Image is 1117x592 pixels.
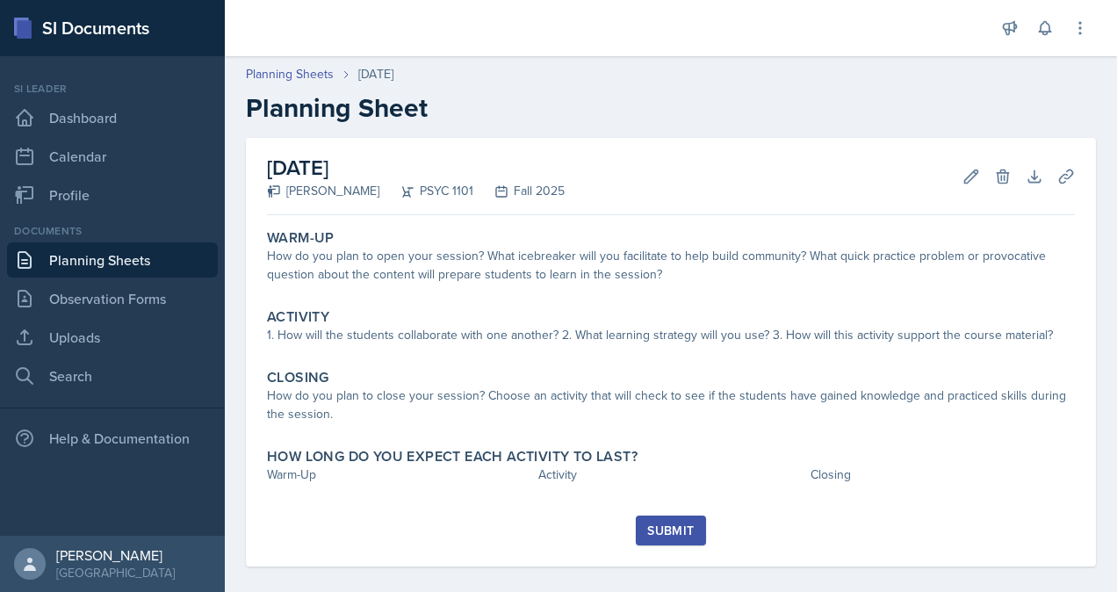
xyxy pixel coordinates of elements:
div: 1. How will the students collaborate with one another? 2. What learning strategy will you use? 3.... [267,326,1075,344]
div: How do you plan to close your session? Choose an activity that will check to see if the students ... [267,386,1075,423]
a: Uploads [7,320,218,355]
div: Warm-Up [267,466,531,484]
div: How do you plan to open your session? What icebreaker will you facilitate to help build community... [267,247,1075,284]
div: [GEOGRAPHIC_DATA] [56,564,175,581]
a: Observation Forms [7,281,218,316]
label: Closing [267,369,329,386]
label: How long do you expect each activity to last? [267,448,638,466]
a: Planning Sheets [7,242,218,278]
a: Profile [7,177,218,213]
label: Activity [267,308,329,326]
h2: [DATE] [267,152,565,184]
div: Documents [7,223,218,239]
h2: Planning Sheet [246,92,1096,124]
div: Si leader [7,81,218,97]
div: Submit [647,523,694,538]
a: Planning Sheets [246,65,334,83]
a: Calendar [7,139,218,174]
a: Dashboard [7,100,218,135]
div: [PERSON_NAME] [267,182,379,200]
div: Fall 2025 [473,182,565,200]
div: PSYC 1101 [379,182,473,200]
label: Warm-Up [267,229,335,247]
a: Search [7,358,218,393]
div: Help & Documentation [7,421,218,456]
button: Submit [636,516,705,545]
div: Activity [538,466,803,484]
div: Closing [811,466,1075,484]
div: [DATE] [358,65,393,83]
div: [PERSON_NAME] [56,546,175,564]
